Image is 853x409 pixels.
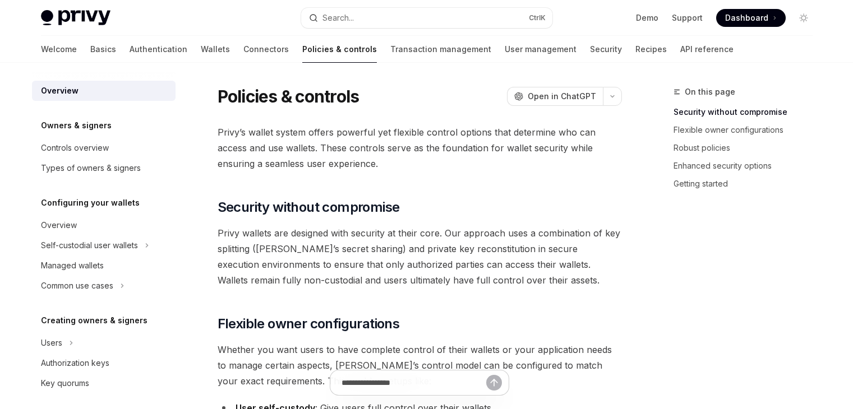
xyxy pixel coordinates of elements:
div: Overview [41,84,79,97]
a: Transaction management [390,36,491,63]
button: Toggle dark mode [795,9,813,27]
a: Types of owners & signers [32,158,176,178]
div: Overview [41,219,77,232]
a: User management [505,36,577,63]
h1: Policies & controls [218,86,359,106]
div: Common use cases [41,279,113,292]
a: API reference [680,36,734,63]
span: Ctrl K [529,13,546,22]
a: Security without compromise [674,103,822,121]
button: Open in ChatGPT [507,87,603,106]
a: Flexible owner configurations [674,121,822,139]
div: Types of owners & signers [41,161,141,175]
a: Getting started [674,175,822,193]
div: Authorization keys [41,356,109,370]
button: Send message [486,375,502,391]
a: Authentication [130,36,187,63]
span: Privy’s wallet system offers powerful yet flexible control options that determine who can access ... [218,124,622,171]
button: Search...CtrlK [301,8,552,28]
a: Robust policies [674,139,822,157]
span: Dashboard [725,12,768,24]
a: Demo [636,12,658,24]
span: Whether you want users to have complete control of their wallets or your application needs to man... [218,342,622,389]
a: Managed wallets [32,255,176,276]
a: Key quorums [32,373,176,393]
div: Self-custodial user wallets [41,239,138,252]
a: Basics [90,36,116,63]
div: Key quorums [41,377,89,390]
h5: Configuring your wallets [41,196,140,210]
div: Search... [322,11,354,25]
a: Support [672,12,703,24]
span: On this page [685,85,735,99]
a: Overview [32,81,176,101]
h5: Creating owners & signers [41,314,147,327]
a: Security [590,36,622,63]
span: Security without compromise [218,198,400,216]
a: Recipes [635,36,667,63]
h5: Owners & signers [41,119,112,132]
a: Dashboard [716,9,786,27]
a: Wallets [201,36,230,63]
a: Overview [32,215,176,235]
a: Welcome [41,36,77,63]
img: light logo [41,10,110,26]
span: Privy wallets are designed with security at their core. Our approach uses a combination of key sp... [218,225,622,288]
a: Policies & controls [302,36,377,63]
div: Controls overview [41,141,109,155]
div: Users [41,336,62,350]
a: Connectors [243,36,289,63]
div: Managed wallets [41,259,104,272]
a: Authorization keys [32,353,176,373]
a: Enhanced security options [674,157,822,175]
a: Controls overview [32,138,176,158]
span: Open in ChatGPT [528,91,596,102]
span: Flexible owner configurations [218,315,400,333]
